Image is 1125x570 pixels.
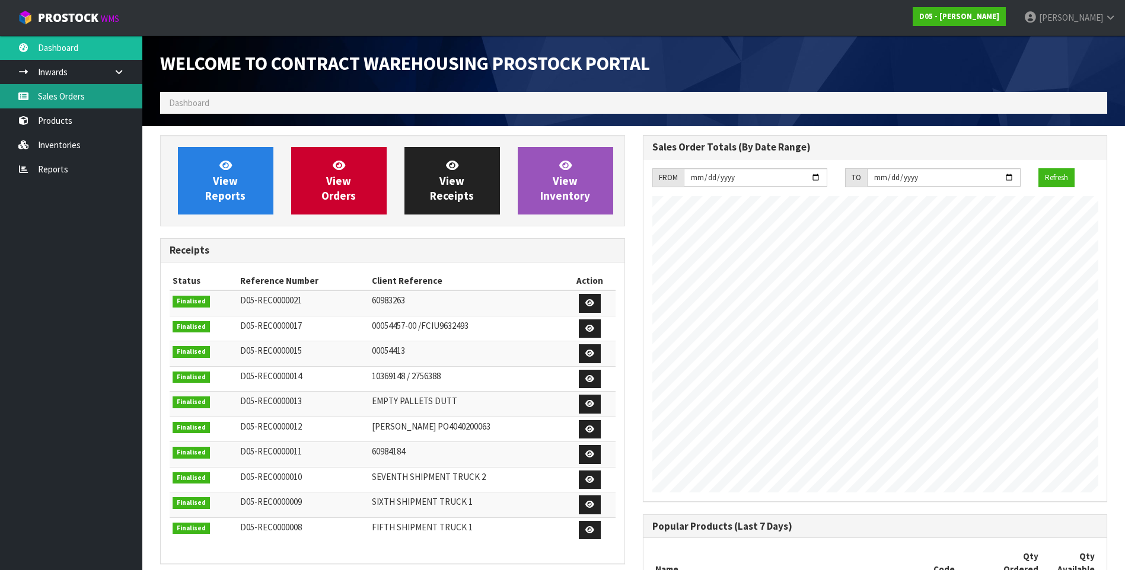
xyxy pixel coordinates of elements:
[240,471,302,482] span: D05-REC0000010
[372,421,490,432] span: [PERSON_NAME] PO4040200063
[240,345,302,356] span: D05-REC0000015
[518,147,613,214] a: ViewInventory
[173,447,210,459] span: Finalised
[372,320,469,331] span: 00054457-00 /FCIU9632493
[564,271,615,290] th: Action
[652,168,684,187] div: FROM
[173,422,210,434] span: Finalised
[372,446,405,457] span: 60984184
[160,52,650,75] span: Welcome to Contract Warehousing ProStock Portal
[240,294,302,306] span: D05-REC0000021
[240,496,302,507] span: D05-REC0000009
[173,396,210,408] span: Finalised
[372,496,473,507] span: SIXTH SHIPMENT TRUCK 1
[169,97,209,108] span: Dashboard
[372,294,405,306] span: 60983263
[372,521,473,533] span: FIFTH SHIPMENT TRUCK 1
[1039,12,1103,23] span: [PERSON_NAME]
[369,271,564,290] th: Client Reference
[240,395,302,406] span: D05-REC0000013
[173,497,210,509] span: Finalised
[372,345,405,356] span: 00054413
[237,271,369,290] th: Reference Number
[173,372,210,383] span: Finalised
[240,446,302,457] span: D05-REC0000011
[1038,168,1075,187] button: Refresh
[430,158,474,203] span: View Receipts
[173,523,210,534] span: Finalised
[173,296,210,308] span: Finalised
[38,10,98,25] span: ProStock
[372,395,457,406] span: EMPTY PALLETS DUTT
[170,271,237,290] th: Status
[240,421,302,432] span: D05-REC0000012
[205,158,246,203] span: View Reports
[18,10,33,25] img: cube-alt.png
[173,321,210,333] span: Finalised
[240,521,302,533] span: D05-REC0000008
[178,147,273,214] a: ViewReports
[170,245,616,256] h3: Receipts
[173,472,210,484] span: Finalised
[652,142,1098,153] h3: Sales Order Totals (By Date Range)
[101,13,119,24] small: WMS
[291,147,387,214] a: ViewOrders
[540,158,590,203] span: View Inventory
[240,370,302,382] span: D05-REC0000014
[372,471,486,482] span: SEVENTH SHIPMENT TRUCK 2
[372,370,441,382] span: 10369148 / 2756388
[240,320,302,331] span: D05-REC0000017
[652,521,1098,532] h3: Popular Products (Last 7 Days)
[173,346,210,358] span: Finalised
[919,11,999,21] strong: D05 - [PERSON_NAME]
[321,158,356,203] span: View Orders
[404,147,500,214] a: ViewReceipts
[845,168,867,187] div: TO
